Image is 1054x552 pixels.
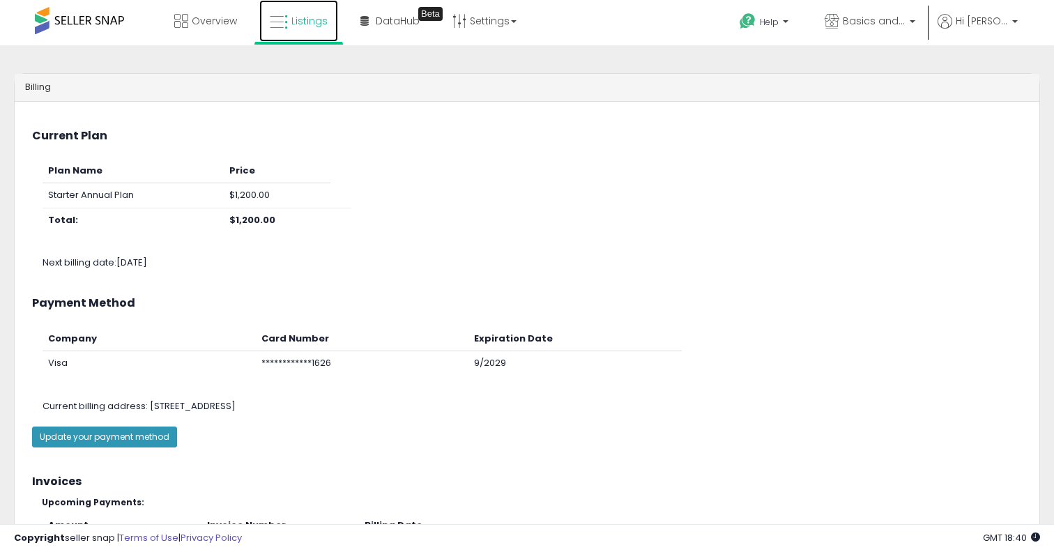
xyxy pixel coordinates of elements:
[43,351,256,376] td: Visa
[224,159,330,183] th: Price
[418,7,443,21] div: Tooltip anchor
[938,14,1018,45] a: Hi [PERSON_NAME]
[256,327,469,351] th: Card Number
[15,74,1039,102] div: Billing
[14,532,242,545] div: seller snap | |
[376,14,420,28] span: DataHub
[983,531,1040,544] span: 2025-10-6 18:40 GMT
[32,427,177,447] button: Update your payment method
[224,183,330,208] td: $1,200.00
[229,213,275,227] b: $1,200.00
[468,351,682,376] td: 9/2029
[32,256,1043,270] div: Next billing date: [DATE]
[728,2,802,45] a: Help
[291,14,328,28] span: Listings
[843,14,906,28] span: Basics and More Store
[43,183,224,208] td: Starter Annual Plan
[32,400,1043,413] div: [STREET_ADDRESS]
[42,498,1022,507] h5: Upcoming Payments:
[760,16,779,28] span: Help
[14,531,65,544] strong: Copyright
[192,14,237,28] span: Overview
[43,399,148,413] span: Current billing address:
[739,13,756,30] i: Get Help
[32,297,1022,309] h3: Payment Method
[43,159,224,183] th: Plan Name
[181,531,242,544] a: Privacy Policy
[201,514,359,538] th: Invoice Number
[43,514,201,538] th: Amount
[32,130,1022,142] h3: Current Plan
[468,327,682,351] th: Expiration Date
[32,475,1022,488] h3: Invoices
[43,327,256,351] th: Company
[956,14,1008,28] span: Hi [PERSON_NAME]
[359,514,517,538] th: Billing Date
[48,213,78,227] b: Total:
[119,531,178,544] a: Terms of Use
